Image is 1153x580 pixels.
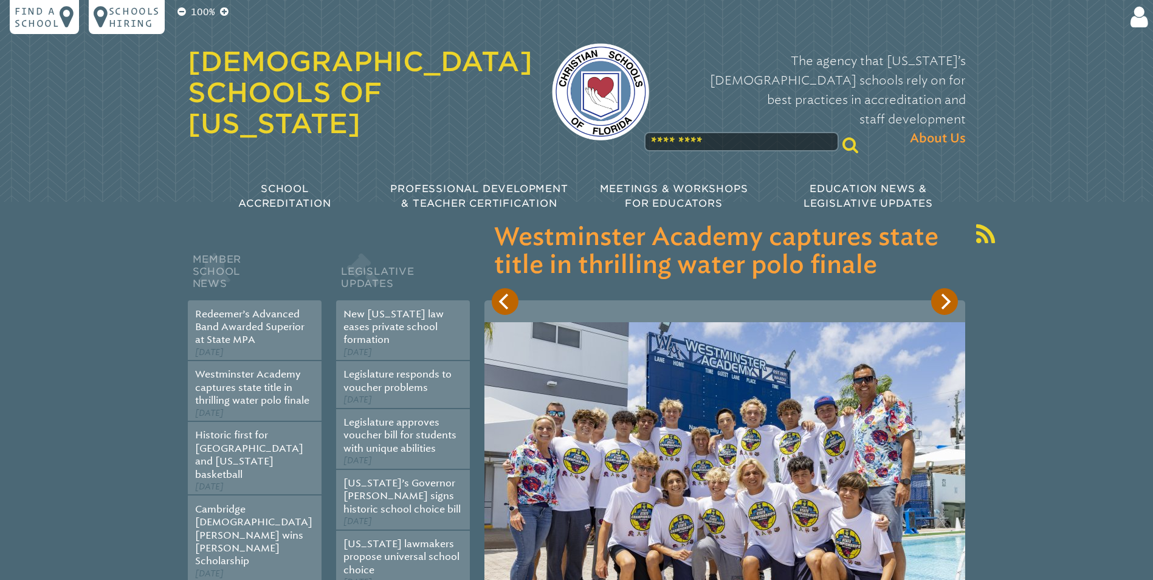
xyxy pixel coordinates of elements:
a: [US_STATE]’s Governor [PERSON_NAME] signs historic school choice bill [343,477,461,515]
button: Previous [492,288,518,315]
span: [DATE] [195,408,224,418]
span: Professional Development & Teacher Certification [390,183,568,209]
a: New [US_STATE] law eases private school formation [343,308,444,346]
span: [DATE] [343,347,372,357]
span: [DATE] [343,516,372,526]
a: Redeemer’s Advanced Band Awarded Superior at State MPA [195,308,305,346]
h3: Westminster Academy captures state title in thrilling water polo finale [494,224,955,280]
p: 100% [188,5,218,19]
span: Meetings & Workshops for Educators [600,183,748,209]
span: [DATE] [195,482,224,492]
a: Cambridge [DEMOGRAPHIC_DATA][PERSON_NAME] wins [PERSON_NAME] Scholarship [195,503,312,567]
a: Legislature approves voucher bill for students with unique abilities [343,416,456,454]
h2: Member School News [188,250,322,300]
img: csf-logo-web-colors.png [552,43,649,140]
p: Find a school [15,5,60,29]
a: [US_STATE] lawmakers propose universal school choice [343,538,459,576]
span: [DATE] [195,347,224,357]
a: Westminster Academy captures state title in thrilling water polo finale [195,368,309,406]
button: Next [931,288,958,315]
a: Historic first for [GEOGRAPHIC_DATA] and [US_STATE] basketball [195,429,303,480]
span: About Us [910,129,966,148]
p: The agency that [US_STATE]’s [DEMOGRAPHIC_DATA] schools rely on for best practices in accreditati... [669,51,966,148]
a: [DEMOGRAPHIC_DATA] Schools of [US_STATE] [188,46,532,139]
span: Education News & Legislative Updates [804,183,933,209]
a: Legislature responds to voucher problems [343,368,452,393]
h2: Legislative Updates [336,250,470,300]
span: School Accreditation [238,183,331,209]
span: [DATE] [343,455,372,466]
span: [DATE] [343,395,372,405]
span: [DATE] [195,568,224,579]
p: Schools Hiring [109,5,160,29]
